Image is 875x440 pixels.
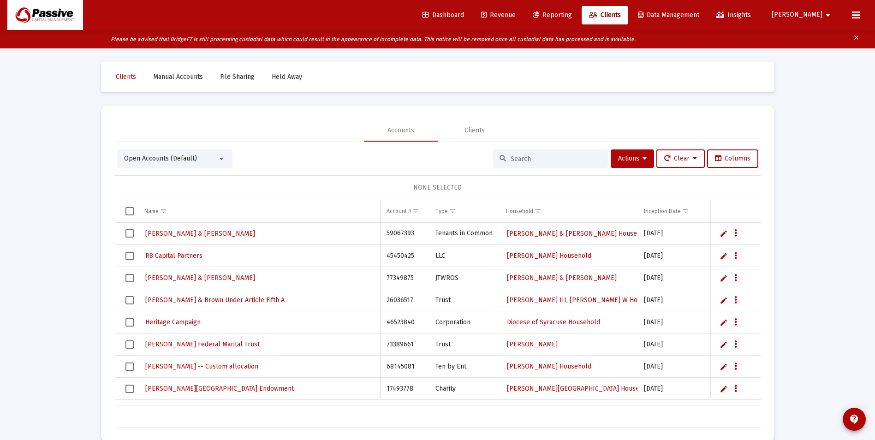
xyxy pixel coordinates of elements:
[272,73,302,81] span: Held Away
[715,155,750,162] span: Columns
[507,274,617,282] span: [PERSON_NAME] & [PERSON_NAME]
[429,223,500,245] td: Tenants in Common
[160,208,167,214] span: Show filter options for column 'Name'
[145,252,202,260] span: R8 Capital Partners
[144,271,256,285] a: [PERSON_NAME] & [PERSON_NAME]
[611,149,654,168] button: Actions
[506,382,654,395] a: [PERSON_NAME][GEOGRAPHIC_DATA] Household
[506,338,559,351] a: [PERSON_NAME]
[637,333,708,356] td: [DATE]
[637,200,708,222] td: Column Inception Date
[125,252,134,260] div: Select row
[506,208,533,215] div: Household
[220,73,255,81] span: File Sharing
[507,252,591,260] span: [PERSON_NAME] Household
[507,318,600,326] span: Diocese of Syracuse Household
[720,252,728,260] a: Edit
[144,338,261,351] a: [PERSON_NAME] Federal Marital Trust
[116,73,136,81] span: Clients
[429,267,500,289] td: JTWROS
[213,68,262,86] a: File Sharing
[380,333,429,356] td: 73389661
[720,385,728,393] a: Edit
[145,230,255,238] span: [PERSON_NAME] & [PERSON_NAME]
[637,245,708,267] td: [DATE]
[481,11,516,19] span: Revenue
[637,400,708,422] td: [DATE]
[380,378,429,400] td: 17493778
[464,126,485,135] div: Clients
[511,155,601,163] input: Search
[144,227,256,240] a: [PERSON_NAME] & [PERSON_NAME]
[380,400,429,422] td: 19596410
[264,68,310,86] a: Held Away
[682,208,689,214] span: Show filter options for column 'Inception Date'
[506,360,592,373] a: [PERSON_NAME] Household
[125,363,134,371] div: Select row
[637,356,708,378] td: [DATE]
[125,318,134,327] div: Select row
[153,73,203,81] span: Manual Accounts
[637,378,708,400] td: [DATE]
[761,6,845,24] button: [PERSON_NAME]
[122,183,753,192] div: NONE SELECTED
[125,207,134,215] div: Select all
[618,155,647,162] span: Actions
[429,378,500,400] td: Charity
[423,11,464,19] span: Dashboard
[707,356,847,378] td: $16,400,582.53
[772,11,822,19] span: [PERSON_NAME]
[474,6,523,24] a: Revenue
[638,11,699,19] span: Data Management
[380,223,429,245] td: 59067393
[709,6,758,24] a: Insights
[582,6,628,24] a: Clients
[449,208,456,214] span: Show filter options for column 'Type'
[707,378,847,400] td: $14,573,341.62
[429,333,500,356] td: Trust
[144,208,159,215] div: Name
[380,267,429,289] td: 77349875
[145,340,260,348] span: [PERSON_NAME] Federal Marital Trust
[506,315,601,329] a: Diocese of Syracuse Household
[637,289,708,311] td: [DATE]
[506,249,592,262] a: [PERSON_NAME] Household
[125,296,134,304] div: Select row
[707,267,847,289] td: $31,839,341.70
[707,149,758,168] button: Columns
[707,200,847,222] td: Column Balance
[664,155,697,162] span: Clear
[525,6,579,24] a: Reporting
[429,289,500,311] td: Trust
[125,385,134,393] div: Select row
[720,274,728,282] a: Edit
[145,274,255,282] span: [PERSON_NAME] & [PERSON_NAME]
[507,296,661,304] span: [PERSON_NAME] III, [PERSON_NAME] W Household
[429,245,500,267] td: LLC
[429,400,500,422] td: JTWROS
[637,223,708,245] td: [DATE]
[14,6,76,24] img: Dashboard
[111,36,636,42] i: Please be advised that BridgeFT is still processing custodial data which could result in the appe...
[115,200,761,428] div: Data grid
[507,340,558,348] span: [PERSON_NAME]
[507,385,653,392] span: [PERSON_NAME][GEOGRAPHIC_DATA] Household
[124,155,197,162] span: Open Accounts (Default)
[716,11,751,19] span: Insights
[125,229,134,238] div: Select row
[720,296,728,304] a: Edit
[720,229,728,238] a: Edit
[707,311,847,333] td: $25,292,718.39
[415,6,471,24] a: Dashboard
[637,267,708,289] td: [DATE]
[380,356,429,378] td: 68145081
[144,249,203,262] a: R8 Capital Partners
[822,6,833,24] mat-icon: arrow_drop_down
[144,293,286,307] a: [PERSON_NAME] & Brown Under Article Fifth A
[429,311,500,333] td: Corporation
[387,126,414,135] div: Accounts
[387,208,411,215] div: Account #
[146,68,210,86] a: Manual Accounts
[429,356,500,378] td: Ten by Ent
[535,208,542,214] span: Show filter options for column 'Household'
